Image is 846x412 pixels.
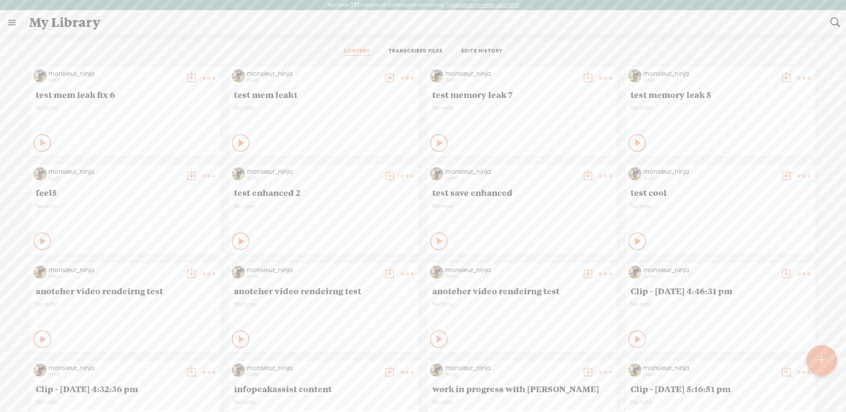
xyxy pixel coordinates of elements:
span: infopeakassist content [234,383,414,394]
div: [DATE] [247,176,379,181]
span: No note [631,300,810,308]
img: http%3A%2F%2Fres.cloudinary.com%2Ftrebble-fm%2Fimage%2Fupload%2Fv1709343596%2Fcom.trebble.trebble... [628,69,642,82]
img: http%3A%2F%2Fres.cloudinary.com%2Ftrebble-fm%2Fimage%2Fupload%2Fv1709343596%2Fcom.trebble.trebble... [430,167,443,180]
span: test enhanced 2 [234,187,414,198]
span: Clip - [DATE] 4:32:36 pm [36,383,215,394]
img: http%3A%2F%2Fres.cloudinary.com%2Ftrebble-fm%2Fimage%2Fupload%2Fv1709343596%2Fcom.trebble.trebble... [628,266,642,279]
span: No note [234,300,414,308]
span: No note [432,202,612,210]
img: http%3A%2F%2Fres.cloudinary.com%2Ftrebble-fm%2Fimage%2Fupload%2Fv1709343596%2Fcom.trebble.trebble... [33,266,47,279]
span: No note [631,202,810,210]
span: No note [36,104,215,112]
div: [DATE] [445,78,577,83]
div: monsieur_ninja [247,363,379,372]
span: test mem leak1 [234,89,414,100]
div: monsieur_ninja [445,363,577,372]
img: http%3A%2F%2Fres.cloudinary.com%2Ftrebble-fm%2Fimage%2Fupload%2Fv1709343596%2Fcom.trebble.trebble... [430,363,443,377]
div: [DATE] [643,176,775,181]
div: [DATE] [48,176,181,181]
a: EDITS HISTORY [461,48,503,56]
span: No note [36,300,215,308]
div: [DATE] [48,78,181,83]
div: [DATE] [643,372,775,378]
div: monsieur_ninja [48,266,181,274]
div: monsieur_ninja [247,167,379,176]
span: No note [234,104,414,112]
span: test mem leak fix 6 [36,89,215,100]
a: TRANSCRIBED FILES [389,48,443,56]
div: [DATE] [48,372,181,378]
img: http%3A%2F%2Fres.cloudinary.com%2Ftrebble-fm%2Fimage%2Fupload%2Fv1709343596%2Fcom.trebble.trebble... [33,167,47,180]
div: [DATE] [643,78,775,83]
img: http%3A%2F%2Fres.cloudinary.com%2Ftrebble-fm%2Fimage%2Fupload%2Fv1709343596%2Fcom.trebble.trebble... [430,266,443,279]
img: http%3A%2F%2Fres.cloudinary.com%2Ftrebble-fm%2Fimage%2Fupload%2Fv1709343596%2Fcom.trebble.trebble... [232,69,245,82]
div: monsieur_ninja [445,69,577,78]
div: monsieur_ninja [48,363,181,372]
div: monsieur_ninja [643,167,775,176]
div: monsieur_ninja [445,266,577,274]
div: monsieur_ninja [48,167,181,176]
div: [DATE] [48,274,181,279]
span: anoteher video rendeirng test [36,285,215,296]
img: http%3A%2F%2Fres.cloudinary.com%2Ftrebble-fm%2Fimage%2Fupload%2Fv1709343596%2Fcom.trebble.trebble... [33,69,47,82]
img: http%3A%2F%2Fres.cloudinary.com%2Ftrebble-fm%2Fimage%2Fupload%2Fv1709343596%2Fcom.trebble.trebble... [430,69,443,82]
span: No note [631,104,810,112]
span: test cool [631,187,810,198]
span: No note [432,104,612,112]
label: You have 339 minutes of transcription remaining. [327,2,445,9]
span: anoteher video rendeirng test [432,285,612,296]
div: [DATE] [247,78,379,83]
span: work in progress with [PERSON_NAME] [432,383,612,394]
span: test memory leak 7 [432,89,612,100]
img: http%3A%2F%2Fres.cloudinary.com%2Ftrebble-fm%2Fimage%2Fupload%2Fv1709343596%2Fcom.trebble.trebble... [232,167,245,180]
div: [DATE] [247,274,379,279]
div: monsieur_ninja [48,69,181,78]
div: [DATE] [445,372,577,378]
span: test memory leak 5 [631,89,810,100]
span: anoteher video rendeirng test [234,285,414,296]
span: No note [234,202,414,210]
div: monsieur_ninja [643,363,775,372]
div: monsieur_ninja [247,69,379,78]
img: http%3A%2F%2Fres.cloudinary.com%2Ftrebble-fm%2Fimage%2Fupload%2Fv1709343596%2Fcom.trebble.trebble... [33,363,47,377]
div: monsieur_ninja [643,69,775,78]
span: No note [36,202,215,210]
div: monsieur_ninja [247,266,379,274]
div: [DATE] [445,274,577,279]
div: [DATE] [247,372,379,378]
div: [DATE] [445,176,577,181]
span: test save enhanced [432,187,612,198]
img: http%3A%2F%2Fres.cloudinary.com%2Ftrebble-fm%2Fimage%2Fupload%2Fv1709343596%2Fcom.trebble.trebble... [232,363,245,377]
a: CONTENT [344,48,370,56]
img: http%3A%2F%2Fres.cloudinary.com%2Ftrebble-fm%2Fimage%2Fupload%2Fv1709343596%2Fcom.trebble.trebble... [232,266,245,279]
span: Clip - [DATE] 4:46:31 pm [631,285,810,296]
span: feel5 [36,187,215,198]
div: monsieur_ninja [643,266,775,274]
div: monsieur_ninja [445,167,577,176]
img: http%3A%2F%2Fres.cloudinary.com%2Ftrebble-fm%2Fimage%2Fupload%2Fv1709343596%2Fcom.trebble.trebble... [628,363,642,377]
span: No note [432,300,612,308]
img: http%3A%2F%2Fres.cloudinary.com%2Ftrebble-fm%2Fimage%2Fupload%2Fv1709343596%2Fcom.trebble.trebble... [628,167,642,180]
div: [DATE] [643,274,775,279]
div: My Library [23,11,824,34]
span: Clip - [DATE] 5:16:51 pm [631,383,810,394]
span: No note [234,398,414,406]
span: No note [432,398,612,406]
span: No note [36,398,215,406]
label: Upgrade to increase your limit [447,2,519,9]
span: No note [631,398,810,406]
